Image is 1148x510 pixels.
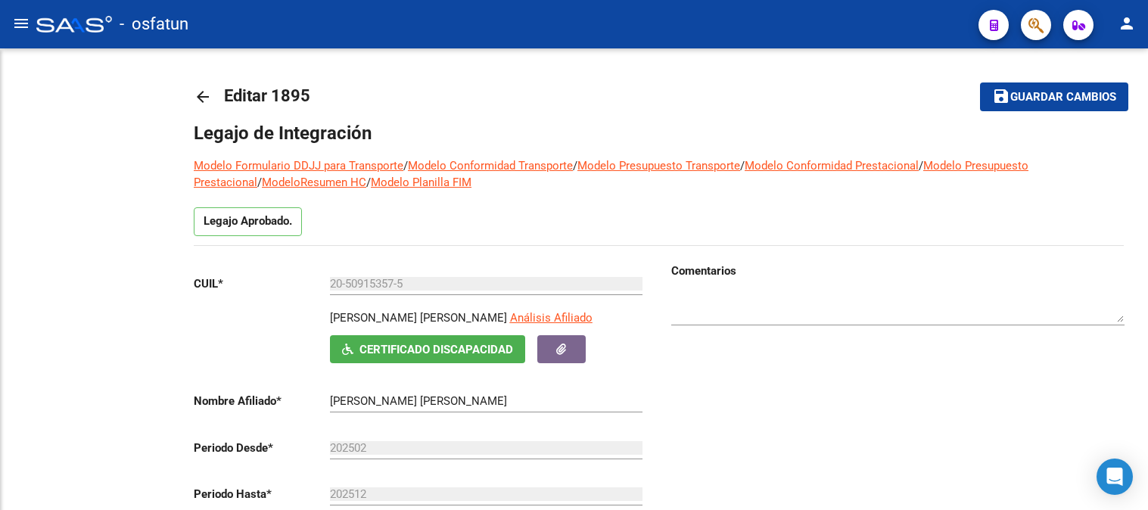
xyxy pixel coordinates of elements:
[330,335,525,363] button: Certificado Discapacidad
[1118,14,1136,33] mat-icon: person
[510,311,593,325] span: Análisis Afiliado
[330,309,507,326] p: [PERSON_NAME] [PERSON_NAME]
[992,87,1010,105] mat-icon: save
[371,176,471,189] a: Modelo Planilla FIM
[194,275,330,292] p: CUIL
[194,88,212,106] mat-icon: arrow_back
[1010,91,1116,104] span: Guardar cambios
[224,86,310,105] span: Editar 1895
[194,440,330,456] p: Periodo Desde
[745,159,919,173] a: Modelo Conformidad Prestacional
[359,343,513,356] span: Certificado Discapacidad
[577,159,740,173] a: Modelo Presupuesto Transporte
[12,14,30,33] mat-icon: menu
[120,8,188,41] span: - osfatun
[1097,459,1133,495] div: Open Intercom Messenger
[262,176,366,189] a: ModeloResumen HC
[194,121,1124,145] h1: Legajo de Integración
[194,393,330,409] p: Nombre Afiliado
[194,486,330,502] p: Periodo Hasta
[671,263,1125,279] h3: Comentarios
[194,159,403,173] a: Modelo Formulario DDJJ para Transporte
[408,159,573,173] a: Modelo Conformidad Transporte
[980,82,1128,110] button: Guardar cambios
[194,207,302,236] p: Legajo Aprobado.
